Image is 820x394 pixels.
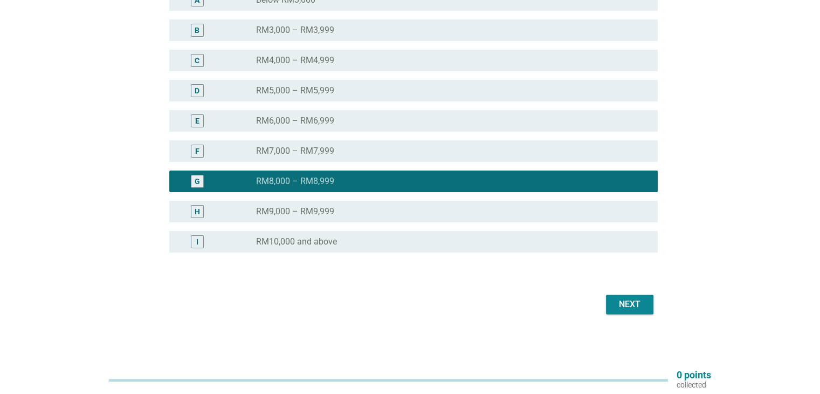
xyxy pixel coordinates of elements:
[195,55,199,66] div: C
[677,370,711,380] p: 0 points
[677,380,711,390] p: collected
[615,298,645,311] div: Next
[195,146,199,157] div: F
[195,25,199,36] div: B
[256,25,334,36] label: RM3,000 – RM3,999
[195,206,200,218] div: H
[256,85,334,96] label: RM5,000 – RM5,999
[195,116,199,127] div: E
[256,146,334,157] label: RM7,000 – RM7,999
[256,55,334,66] label: RM4,000 – RM4,999
[256,236,337,247] label: RM10,000 and above
[256,206,334,217] label: RM9,000 – RM9,999
[195,85,199,97] div: D
[256,176,334,187] label: RM8,000 – RM8,999
[196,236,198,248] div: I
[256,116,334,126] label: RM6,000 – RM6,999
[606,295,653,314] button: Next
[195,176,200,187] div: G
